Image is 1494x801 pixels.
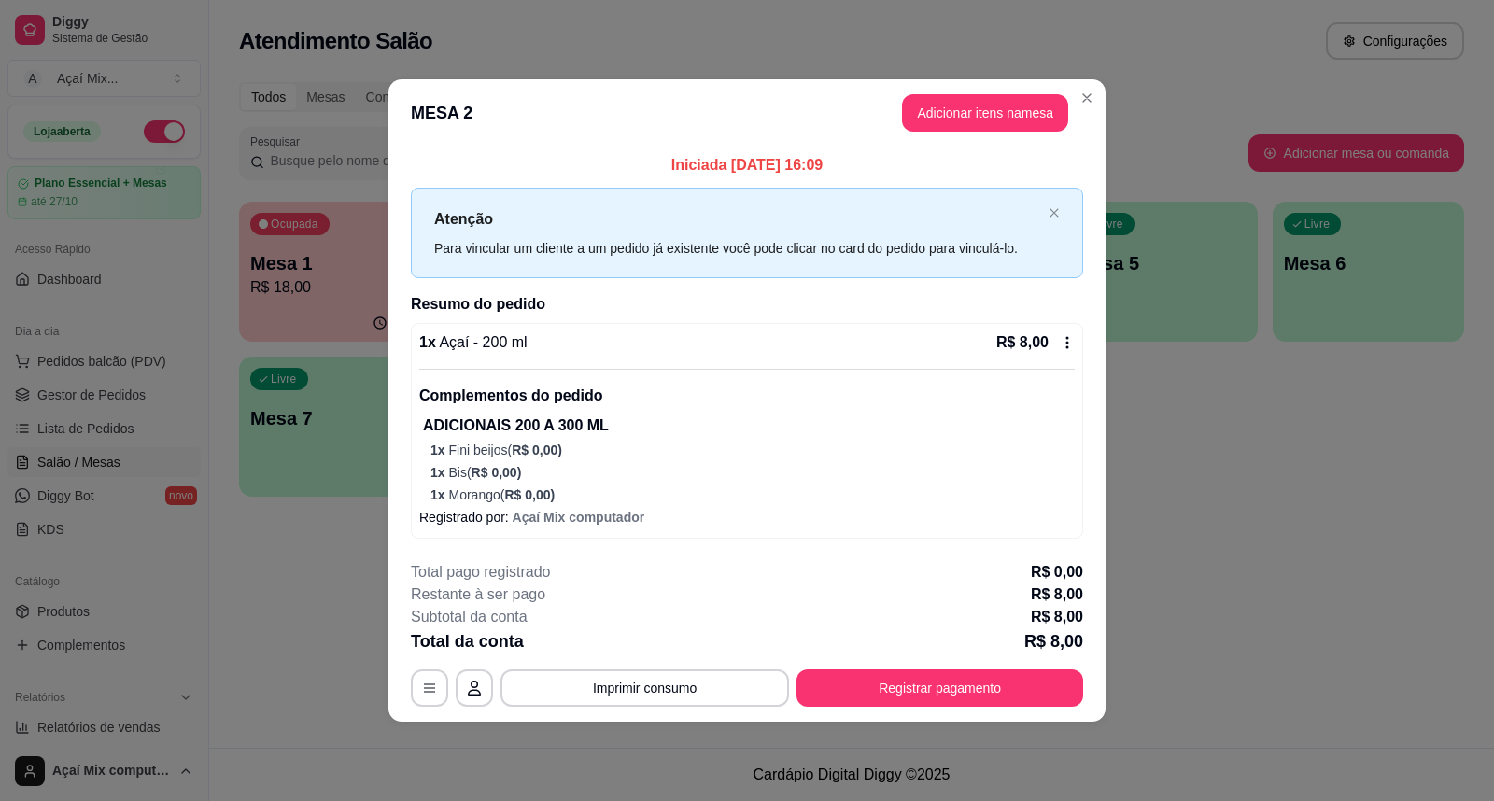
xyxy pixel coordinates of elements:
[902,94,1068,132] button: Adicionar itens namesa
[419,331,528,354] p: 1 x
[1031,561,1083,583] p: R$ 0,00
[996,331,1049,354] p: R$ 8,00
[1049,207,1060,218] span: close
[388,79,1106,147] header: MESA 2
[430,441,1075,459] p: Fini beijos (
[430,463,1075,482] p: Bis (
[1072,83,1102,113] button: Close
[419,508,1075,527] p: Registrado por:
[434,238,1041,259] div: Para vincular um cliente a um pedido já existente você pode clicar no card do pedido para vinculá...
[430,443,448,457] span: 1 x
[434,207,1041,231] p: Atenção
[419,385,1075,407] p: Complementos do pedido
[1031,583,1083,606] p: R$ 8,00
[1049,207,1060,219] button: close
[513,510,645,525] span: Açaí Mix computador
[411,606,528,628] p: Subtotal da conta
[430,485,1075,504] p: Morango (
[411,561,550,583] p: Total pago registrado
[500,669,789,707] button: Imprimir consumo
[504,487,555,502] span: R$ 0,00 )
[1031,606,1083,628] p: R$ 8,00
[1024,628,1083,654] p: R$ 8,00
[430,465,448,480] span: 1 x
[411,628,524,654] p: Total da conta
[796,669,1083,707] button: Registrar pagamento
[411,154,1083,176] p: Iniciada [DATE] 16:09
[430,487,448,502] span: 1 x
[411,583,545,606] p: Restante à ser pago
[436,334,528,350] span: Açaí - 200 ml
[411,293,1083,316] h2: Resumo do pedido
[472,465,522,480] span: R$ 0,00 )
[512,443,562,457] span: R$ 0,00 )
[423,415,1075,437] p: ADICIONAIS 200 A 300 ML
